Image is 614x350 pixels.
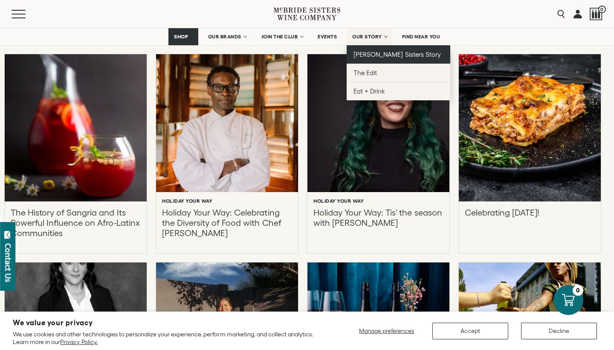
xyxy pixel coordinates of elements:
h6: Holiday Your Way [313,198,364,204]
p: Holiday Your Way: Celebrating the Diversity of Food with Chef [PERSON_NAME] [162,207,292,238]
span: EVENTS [318,34,337,40]
p: The History of Sangria and Its Powerful Influence on Afro-Latinx Communities [11,207,141,238]
span: OUR STORY [352,34,382,40]
p: We use cookies and other technologies to personalize your experience, perform marketing, and coll... [13,330,324,346]
a: The History of Sangria and Its Powerful Influence on Afro-Latinx Communities The History of Sangr... [5,54,147,253]
h6: Holiday Your Way [162,198,212,204]
a: JOIN THE CLUB [256,28,308,45]
div: Contact Us [4,243,12,282]
a: FIND NEAR YOU [397,28,446,45]
a: Holiday Your Way: Celebrating the Diversity of Food with Chef Pierre Thiam Holiday Your Way Holid... [156,54,298,253]
span: 0 [598,6,606,13]
h2: We value your privacy [13,319,324,327]
button: Decline [521,323,597,339]
p: Holiday Your Way: Tis' the season with [PERSON_NAME] [313,207,443,238]
span: SHOP [174,34,188,40]
a: Eat + Drink [347,82,450,100]
button: Manage preferences [354,323,420,339]
button: Mobile Menu Trigger [12,10,42,18]
a: Privacy Policy. [60,338,97,345]
button: Accept [432,323,508,339]
a: OUR STORY [347,28,392,45]
span: Manage preferences [359,327,414,334]
a: EVENTS [312,28,342,45]
a: The Edit [347,64,450,82]
span: FIND NEAR YOU [402,34,440,40]
a: OUR BRANDS [203,28,252,45]
a: Holiday Your Way: Tis' the season with Claudette Zepeda Holiday Your Way Holiday Your Way: Tis' t... [307,54,449,253]
p: Celebrating [DATE]! [465,207,539,238]
a: SHOP [168,28,198,45]
span: Eat + Drink [353,87,385,95]
span: The Edit [353,69,377,76]
a: [PERSON_NAME] Sisters Story [347,45,450,64]
div: 0 [573,285,583,296]
span: OUR BRANDS [208,34,241,40]
a: Celebrating National Pasta Day! Celebrating [DATE]! [459,54,601,253]
span: JOIN THE CLUB [261,34,298,40]
span: [PERSON_NAME] Sisters Story [353,51,441,58]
